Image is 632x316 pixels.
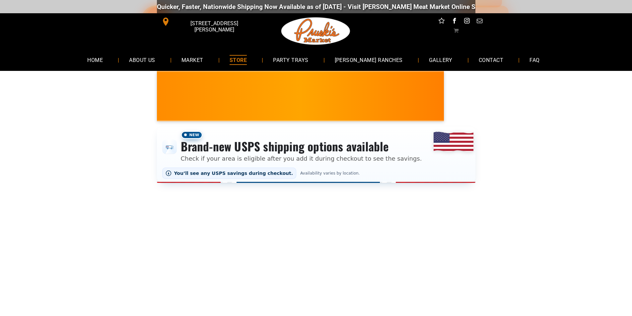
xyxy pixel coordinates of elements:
span: [PERSON_NAME] MARKET [188,101,319,111]
a: [DOMAIN_NAME][URL] [309,3,374,11]
a: FAQ [520,51,549,69]
a: instagram [462,17,471,27]
span: • [336,103,339,112]
span: New [181,131,203,139]
a: facebook [450,17,458,27]
a: GALLERY [419,51,462,69]
span: You’ll see any USPS savings during checkout. [174,171,293,176]
img: Polish Artisan Dried Sausage [365,82,392,110]
a: ABOUT US [119,51,165,69]
a: HOME [77,51,113,69]
span: Kielbasa Polish Sausage [398,83,515,93]
a: MARKET [172,51,213,69]
a: Social network [437,17,446,27]
a: [PERSON_NAME] RANCHES [325,51,413,69]
span: $9.99! [398,100,515,109]
span: [STREET_ADDRESS][PERSON_NAME] [171,17,257,36]
p: Check if your area is eligible after you add it during checkout to see the savings. [181,154,422,163]
a: PARTY TRAYS [263,51,318,69]
a: email [475,17,484,27]
a: CONTACT [469,51,513,69]
div: Shipping options announcement [157,127,475,183]
a: STORE [220,51,257,69]
span: Availability varies by location. [299,171,361,176]
a: [STREET_ADDRESS][PERSON_NAME] [157,17,258,27]
span: NEW! • Limited Supply • [PERSON_NAME] Recipe [398,93,515,100]
img: Pruski-s+Market+HQ+Logo2-1920w.png [280,13,352,49]
h3: Brand-new USPS shipping options available [181,139,422,154]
